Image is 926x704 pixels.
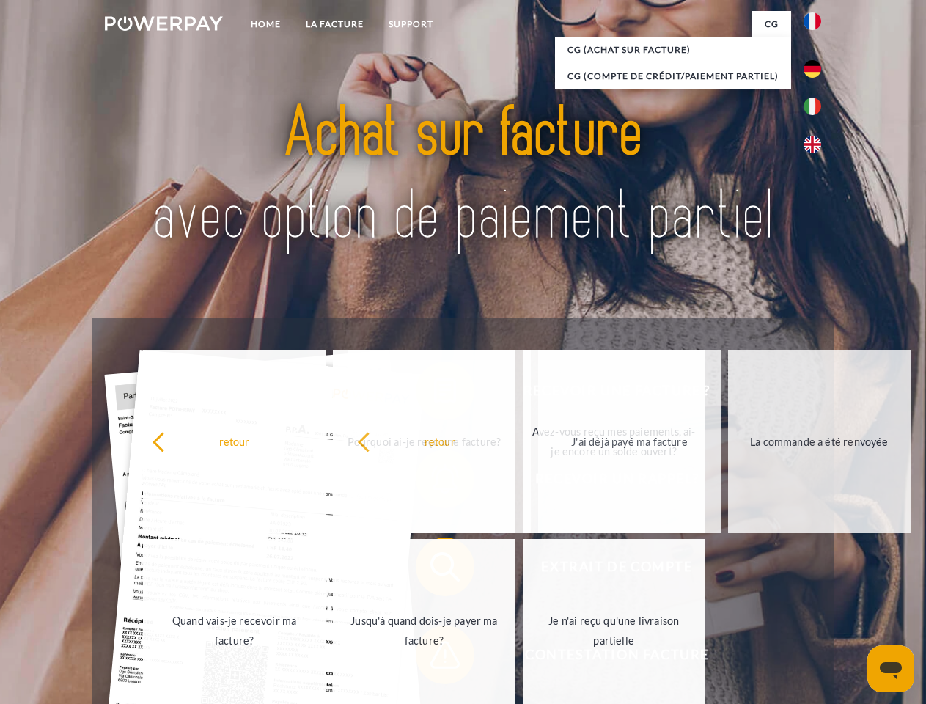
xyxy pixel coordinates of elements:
[342,611,507,650] div: Jusqu'à quand dois-je payer ma facture?
[804,12,821,30] img: fr
[804,136,821,153] img: en
[238,11,293,37] a: Home
[867,645,914,692] iframe: Bouton de lancement de la fenêtre de messagerie
[140,70,786,281] img: title-powerpay_fr.svg
[752,11,791,37] a: CG
[737,431,902,451] div: La commande a été renvoyée
[547,431,712,451] div: J'ai déjà payé ma facture
[804,60,821,78] img: de
[105,16,223,31] img: logo-powerpay-white.svg
[293,11,376,37] a: LA FACTURE
[532,611,697,650] div: Je n'ai reçu qu'une livraison partielle
[555,63,791,89] a: CG (Compte de crédit/paiement partiel)
[152,431,317,451] div: retour
[152,611,317,650] div: Quand vais-je recevoir ma facture?
[357,431,522,451] div: retour
[555,37,791,63] a: CG (achat sur facture)
[804,98,821,115] img: it
[376,11,446,37] a: Support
